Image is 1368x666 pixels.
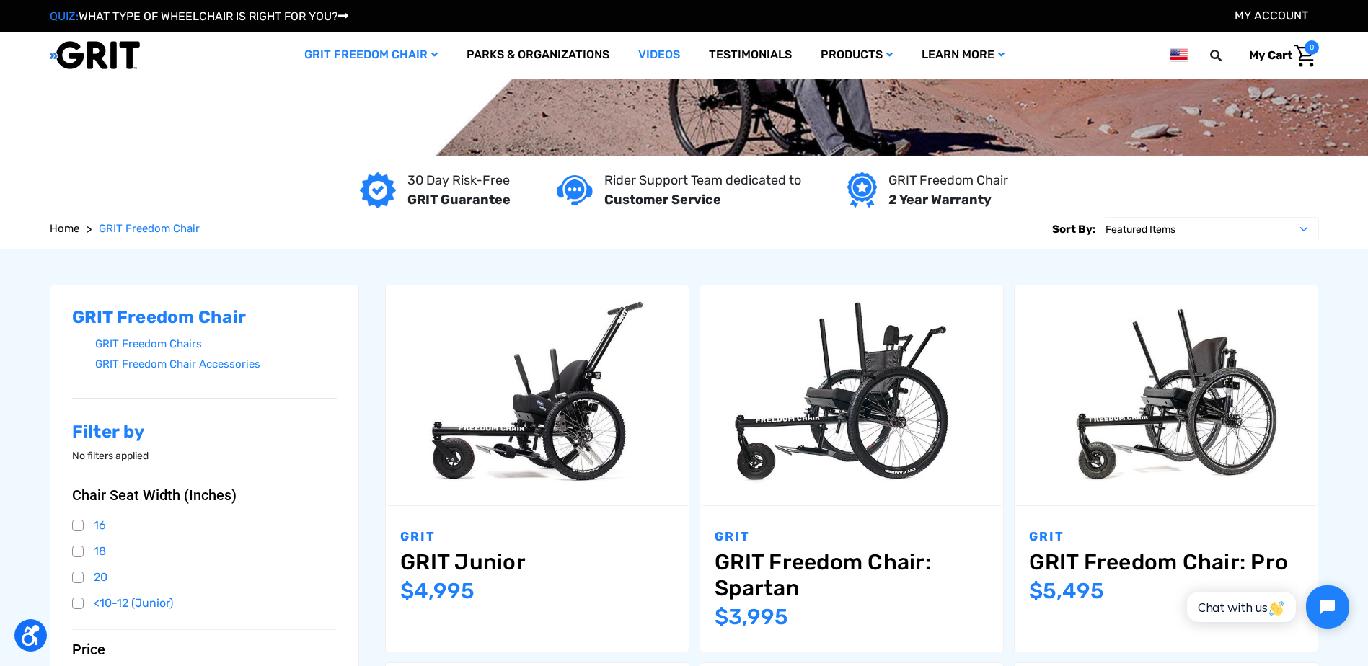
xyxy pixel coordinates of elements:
[50,9,348,23] a: QUIZ:WHAT TYPE OF WHEELCHAIR IS RIGHT FOR YOU?
[604,192,721,208] strong: Customer Service
[1235,9,1308,22] a: Account
[95,334,337,355] a: GRIT Freedom Chairs
[386,294,689,496] img: GRIT Junior: GRIT Freedom Chair all terrain wheelchair engineered specifically for kids
[72,515,337,536] a: 16
[700,294,1003,496] img: GRIT Freedom Chair: Spartan
[1015,285,1318,505] a: GRIT Freedom Chair: Pro,$5,495.00
[1305,40,1319,55] span: 0
[624,32,694,79] a: Videos
[50,9,79,23] span: QUIZ:
[1015,294,1318,496] img: GRIT Freedom Chair Pro: the Pro model shown including contoured Invacare Matrx seatback, Spinergy...
[386,285,689,505] a: GRIT Junior,$4,995.00
[888,192,992,208] strong: 2 Year Warranty
[847,172,877,208] img: Year warranty
[1217,40,1238,71] input: Search
[1052,217,1095,241] label: Sort By:
[700,285,1003,505] a: GRIT Freedom Chair: Spartan,$3,995.00
[400,549,674,575] a: GRIT Junior,$4,995.00
[694,32,806,79] a: Testimonials
[290,32,452,79] a: GRIT Freedom Chair
[452,32,624,79] a: Parks & Organizations
[72,592,337,614] a: <10-12 (Junior)
[95,354,337,375] a: GRIT Freedom Chair Accessories
[72,541,337,562] a: 18
[72,567,337,588] a: 20
[604,171,801,190] p: Rider Support Team dedicated to
[72,307,337,328] h2: GRIT Freedom Chair
[72,641,105,658] span: Price
[715,549,989,601] a: GRIT Freedom Chair: Spartan,$3,995.00
[50,221,79,237] a: Home
[1029,528,1303,546] p: GRIT
[557,175,593,205] img: Customer service
[99,221,200,237] a: GRIT Freedom Chair
[806,32,907,79] a: Products
[715,528,989,546] p: GRIT
[72,422,337,443] h2: Filter by
[1029,549,1303,575] a: GRIT Freedom Chair: Pro,$5,495.00
[400,528,674,546] p: GRIT
[888,171,1008,190] p: GRIT Freedom Chair
[407,192,511,208] strong: GRIT Guarantee
[907,32,1019,79] a: Learn More
[1249,48,1292,62] span: My Cart
[50,222,79,235] span: Home
[1294,45,1315,67] img: Cart
[1238,40,1319,71] a: Cart with 0 items
[72,641,337,658] button: Price
[50,40,140,70] img: GRIT All-Terrain Wheelchair and Mobility Equipment
[400,578,475,604] span: $4,995
[72,487,237,504] span: Chair Seat Width (Inches)
[715,604,788,630] span: $3,995
[360,172,396,208] img: GRIT Guarantee
[1170,46,1187,64] img: us.png
[1029,578,1104,604] span: $5,495
[72,448,337,463] p: No filters applied
[1171,573,1362,641] iframe: Tidio Chat
[72,487,337,504] button: Chair Seat Width (Inches)
[407,171,511,190] p: 30 Day Risk-Free
[99,222,200,235] span: GRIT Freedom Chair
